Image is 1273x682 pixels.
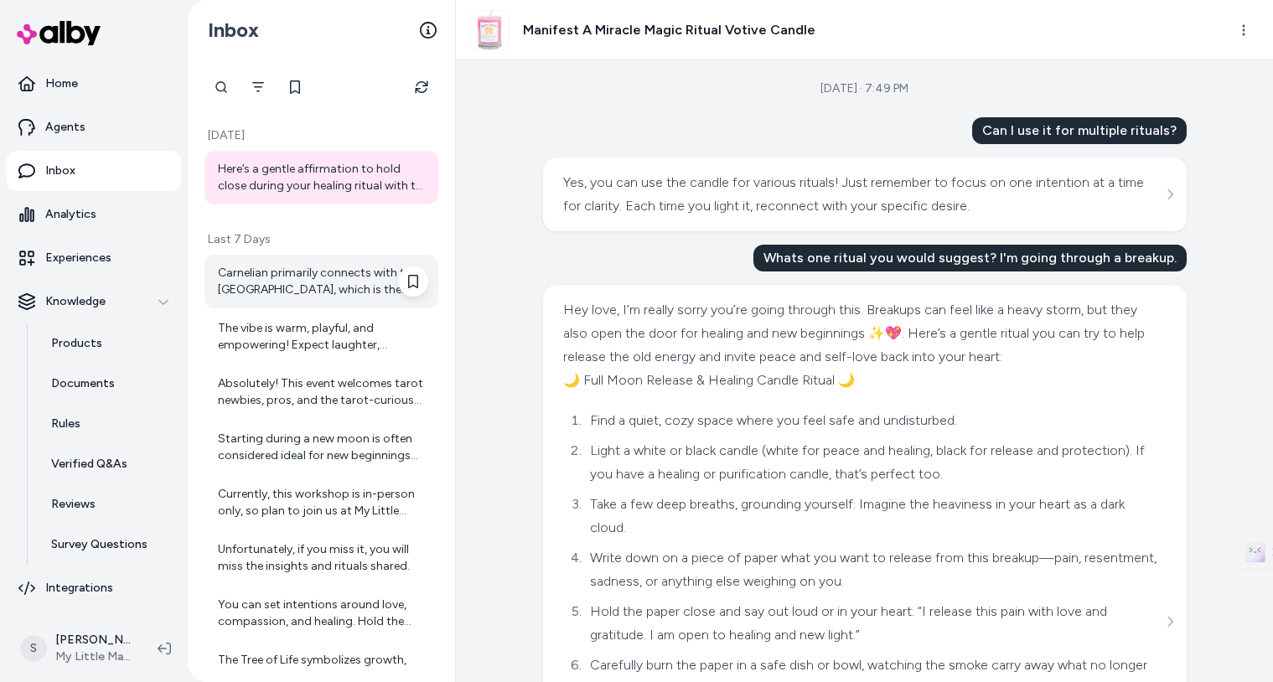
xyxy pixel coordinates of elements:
[34,404,181,444] a: Rules
[405,70,438,104] button: Refresh
[470,11,509,49] img: Soy_Herbal_Votive_Manifest_Miracle.jpg
[45,119,85,136] p: Agents
[17,21,101,45] img: alby Logo
[563,298,1162,369] div: Hey love, I’m really sorry you’re going through this. Breakups can feel like a heavy storm, but t...
[55,632,131,648] p: [PERSON_NAME]
[585,546,1162,593] li: Write down on a piece of paper what you want to release from this breakup—pain, resentment, sadne...
[34,444,181,484] a: Verified Q&As
[45,293,106,310] p: Knowledge
[7,194,181,235] a: Analytics
[7,151,181,191] a: Inbox
[7,568,181,608] a: Integrations
[204,310,438,364] a: The vibe is warm, playful, and empowering! Expect laughter, connection, and a supportive atmosphe...
[585,600,1162,647] li: Hold the paper close and say out loud or in your heart: “I release this pain with love and gratit...
[7,282,181,322] button: Knowledge
[208,18,259,43] h2: Inbox
[204,531,438,585] a: Unfortunately, if you miss it, you will miss the insights and rituals shared.
[218,541,428,575] div: Unfortunately, if you miss it, you will miss the insights and rituals shared.
[55,648,131,665] span: My Little Magic Shop
[34,484,181,524] a: Reviews
[820,80,908,97] div: [DATE] · 7:49 PM
[20,635,47,662] span: S
[10,622,144,675] button: S[PERSON_NAME]My Little Magic Shop
[563,171,1162,218] div: Yes, you can use the candle for various rituals! Just remember to focus on one intention at a tim...
[45,580,113,597] p: Integrations
[45,163,75,179] p: Inbox
[7,238,181,278] a: Experiences
[204,586,438,640] a: You can set intentions around love, compassion, and healing. Hold the bracelet in your hands, clo...
[753,245,1187,271] div: Whats one ritual you would suggest? I'm going through a breakup.
[241,70,275,104] button: Filter
[1160,184,1180,204] button: See more
[7,107,181,147] a: Agents
[7,64,181,104] a: Home
[523,20,815,40] h3: Manifest A Miracle Magic Ritual Votive Candle
[204,151,438,204] a: Here’s a gentle affirmation to hold close during your healing ritual with the Peace candle: “I am...
[34,524,181,565] a: Survey Questions
[34,364,181,404] a: Documents
[218,597,428,630] div: You can set intentions around love, compassion, and healing. Hold the bracelet in your hands, clo...
[563,369,1162,392] div: 🌙 Full Moon Release & Healing Candle Ritual 🌙
[218,375,428,409] div: Absolutely! This event welcomes tarot newbies, pros, and the tarot-curious alike. Everyone can le...
[204,476,438,530] a: Currently, this workshop is in-person only, so plan to join us at My Little Magic Shop!
[51,335,102,352] p: Products
[45,250,111,266] p: Experiences
[51,375,115,392] p: Documents
[204,421,438,474] a: Starting during a new moon is often considered ideal for new beginnings and intentions. However, ...
[204,127,438,144] p: [DATE]
[204,231,438,248] p: Last 7 Days
[218,486,428,519] div: Currently, this workshop is in-person only, so plan to join us at My Little Magic Shop!
[218,431,428,464] div: Starting during a new moon is often considered ideal for new beginnings and intentions. However, ...
[585,439,1162,486] li: Light a white or black candle (white for peace and healing, black for release and protection). If...
[34,323,181,364] a: Products
[204,255,438,308] a: Carnelian primarily connects with the [GEOGRAPHIC_DATA], which is the center of creativity, passi...
[585,409,1162,432] li: Find a quiet, cozy space where you feel safe and undisturbed.
[218,161,428,194] div: Here’s a gentle affirmation to hold close during your healing ritual with the Peace candle: “I am...
[51,416,80,432] p: Rules
[45,75,78,92] p: Home
[218,265,428,298] div: Carnelian primarily connects with the [GEOGRAPHIC_DATA], which is the center of creativity, passi...
[51,496,96,513] p: Reviews
[51,456,127,473] p: Verified Q&As
[585,493,1162,540] li: Take a few deep breaths, grounding yourself. Imagine the heaviness in your heart as a dark cloud.
[1160,612,1180,632] button: See more
[51,536,147,553] p: Survey Questions
[204,365,438,419] a: Absolutely! This event welcomes tarot newbies, pros, and the tarot-curious alike. Everyone can le...
[45,206,96,223] p: Analytics
[218,320,428,354] div: The vibe is warm, playful, and empowering! Expect laughter, connection, and a supportive atmosphe...
[972,117,1187,144] div: Can I use it for multiple rituals?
